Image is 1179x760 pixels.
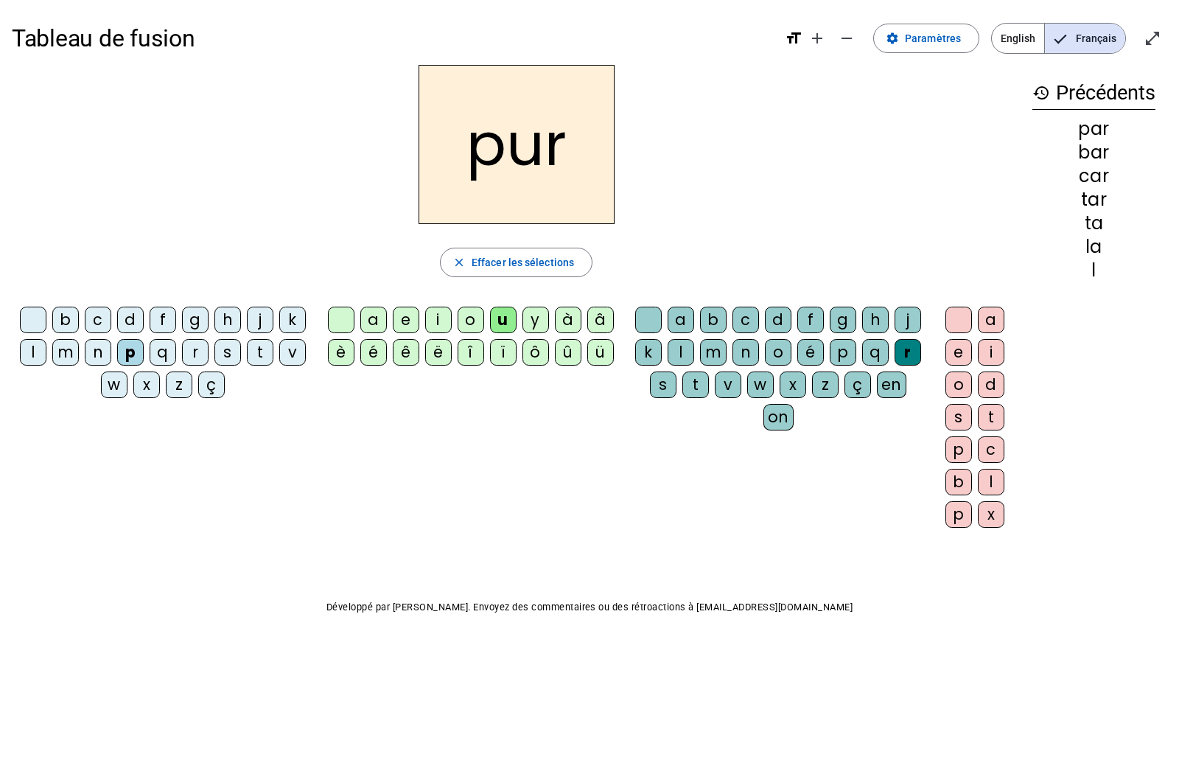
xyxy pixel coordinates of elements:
[682,372,709,398] div: t
[830,339,856,366] div: p
[214,339,241,366] div: s
[732,307,759,333] div: c
[52,339,79,366] div: m
[830,307,856,333] div: g
[279,307,306,333] div: k
[452,256,466,269] mat-icon: close
[895,339,921,366] div: r
[802,24,832,53] button: Augmenter la taille de la police
[877,372,906,398] div: en
[747,372,774,398] div: w
[991,23,1126,54] mat-button-toggle-group: Language selection
[797,307,824,333] div: f
[587,307,614,333] div: â
[765,339,791,366] div: o
[1032,238,1155,256] div: la
[279,339,306,366] div: v
[85,307,111,333] div: c
[393,307,419,333] div: e
[873,24,979,53] button: Paramètres
[844,372,871,398] div: ç
[360,339,387,366] div: é
[886,32,899,45] mat-icon: settings
[440,248,592,277] button: Effacer les sélections
[522,307,549,333] div: y
[419,65,615,224] h2: pur
[1032,262,1155,279] div: l
[797,339,824,366] div: é
[117,339,144,366] div: p
[214,307,241,333] div: h
[20,339,46,366] div: l
[838,29,856,47] mat-icon: remove
[715,372,741,398] div: v
[945,469,972,495] div: b
[458,339,484,366] div: î
[978,372,1004,398] div: d
[700,307,727,333] div: b
[182,307,209,333] div: g
[765,307,791,333] div: d
[1032,144,1155,161] div: bar
[458,307,484,333] div: o
[247,339,273,366] div: t
[1032,84,1050,102] mat-icon: history
[668,307,694,333] div: a
[732,339,759,366] div: n
[150,307,176,333] div: f
[895,307,921,333] div: j
[198,372,225,398] div: ç
[862,307,889,333] div: h
[635,339,662,366] div: k
[85,339,111,366] div: n
[150,339,176,366] div: q
[12,599,1167,616] p: Développé par [PERSON_NAME]. Envoyez des commentaires ou des rétroactions à [EMAIL_ADDRESS][DOMAI...
[650,372,676,398] div: s
[812,372,839,398] div: z
[945,501,972,528] div: p
[1138,24,1167,53] button: Entrer en plein écran
[905,29,961,47] span: Paramètres
[1032,215,1155,232] div: ta
[978,307,1004,333] div: a
[978,404,1004,430] div: t
[247,307,273,333] div: j
[328,339,354,366] div: è
[182,339,209,366] div: r
[472,254,574,271] span: Effacer les sélections
[668,339,694,366] div: l
[117,307,144,333] div: d
[945,339,972,366] div: e
[978,436,1004,463] div: c
[1032,77,1155,110] h3: Précédents
[1032,167,1155,185] div: car
[978,469,1004,495] div: l
[808,29,826,47] mat-icon: add
[832,24,861,53] button: Diminuer la taille de la police
[700,339,727,366] div: m
[133,372,160,398] div: x
[587,339,614,366] div: ü
[522,339,549,366] div: ô
[52,307,79,333] div: b
[425,339,452,366] div: ë
[166,372,192,398] div: z
[393,339,419,366] div: ê
[978,501,1004,528] div: x
[862,339,889,366] div: q
[490,307,517,333] div: u
[780,372,806,398] div: x
[785,29,802,47] mat-icon: format_size
[978,339,1004,366] div: i
[1032,120,1155,138] div: par
[12,15,773,62] h1: Tableau de fusion
[425,307,452,333] div: i
[945,404,972,430] div: s
[1045,24,1125,53] span: Français
[1032,191,1155,209] div: tar
[945,372,972,398] div: o
[763,404,794,430] div: on
[1144,29,1161,47] mat-icon: open_in_full
[555,307,581,333] div: à
[992,24,1044,53] span: English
